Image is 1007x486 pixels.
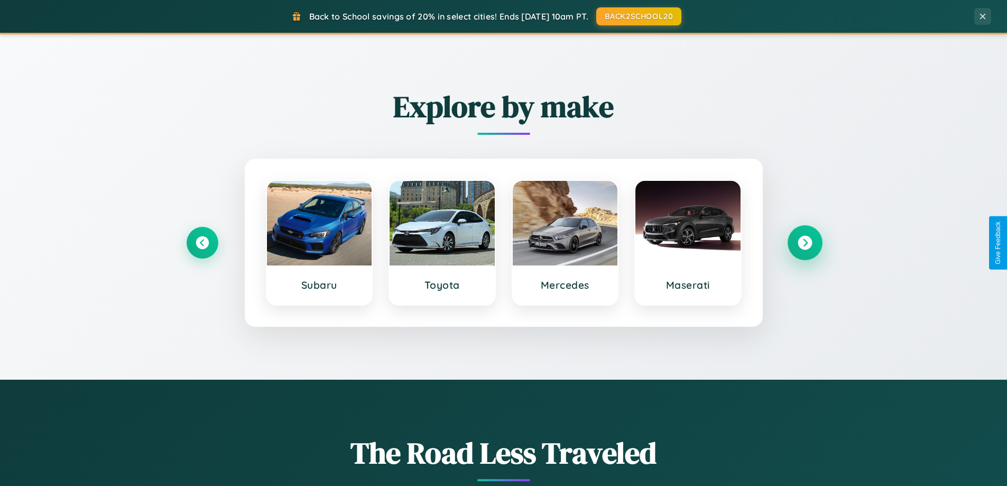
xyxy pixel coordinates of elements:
[187,433,821,473] h1: The Road Less Traveled
[646,279,730,291] h3: Maserati
[278,279,362,291] h3: Subaru
[994,222,1002,264] div: Give Feedback
[187,86,821,127] h2: Explore by make
[309,11,588,22] span: Back to School savings of 20% in select cities! Ends [DATE] 10am PT.
[400,279,484,291] h3: Toyota
[523,279,607,291] h3: Mercedes
[596,7,681,25] button: BACK2SCHOOL20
